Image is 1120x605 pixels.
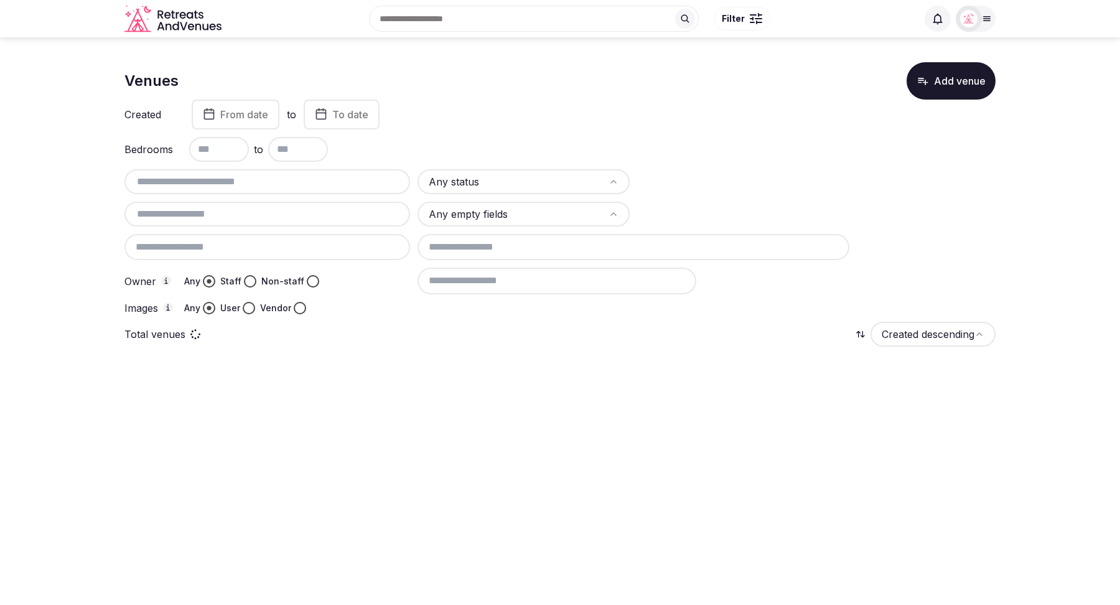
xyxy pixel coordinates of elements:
label: Owner [124,276,174,287]
label: Any [184,275,200,288]
label: Any [184,302,200,314]
label: Vendor [260,302,291,314]
button: Filter [714,7,770,30]
svg: Retreats and Venues company logo [124,5,224,33]
button: To date [304,100,380,129]
span: Filter [722,12,745,25]
span: From date [220,108,268,121]
button: Owner [161,276,171,286]
p: Total venues [124,327,185,341]
label: Staff [220,275,241,288]
button: Images [163,302,173,312]
label: to [287,108,296,121]
button: From date [192,100,279,129]
a: Visit the homepage [124,5,224,33]
label: Images [124,302,174,314]
label: Bedrooms [124,144,174,154]
label: Non-staff [261,275,304,288]
label: Created [124,110,174,120]
img: Matt Grant Oakes [960,10,978,27]
span: to [254,142,263,157]
span: To date [332,108,368,121]
button: Add venue [907,62,996,100]
h1: Venues [124,70,179,91]
label: User [220,302,240,314]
